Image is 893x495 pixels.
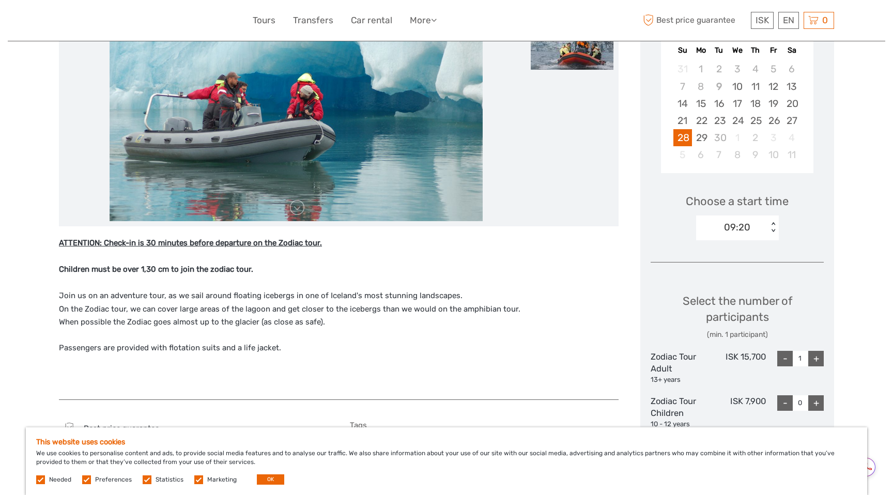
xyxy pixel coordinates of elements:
[59,265,253,274] strong: Children must be over 1,30 cm to join the zodiac tour.
[728,60,746,78] div: Not available Wednesday, September 3rd, 2025
[531,23,613,70] img: 22583a90ae0f43bc9950ba1d03e894c2_slider_thumbnail.jpeg
[709,395,766,429] div: ISK 7,900
[728,78,746,95] div: Choose Wednesday, September 10th, 2025
[156,475,183,484] label: Statistics
[782,95,800,112] div: Choose Saturday, September 20th, 2025
[764,129,782,146] div: Not available Friday, October 3rd, 2025
[808,351,824,366] div: +
[651,293,824,340] div: Select the number of participants
[728,43,746,57] div: We
[777,351,793,366] div: -
[808,395,824,411] div: +
[673,129,691,146] div: Choose Sunday, September 28th, 2025
[710,78,728,95] div: Not available Tuesday, September 9th, 2025
[746,43,764,57] div: Th
[207,475,237,484] label: Marketing
[782,60,800,78] div: Not available Saturday, September 6th, 2025
[651,395,709,429] div: Zodiac Tour Children
[651,351,709,385] div: Zodiac Tour Adult
[782,43,800,57] div: Sa
[651,420,709,429] div: 10 - 12 years
[651,330,824,340] div: (min. 1 participant)
[764,95,782,112] div: Choose Friday, September 19th, 2025
[710,112,728,129] div: Choose Tuesday, September 23rd, 2025
[673,43,691,57] div: Su
[782,78,800,95] div: Choose Saturday, September 13th, 2025
[95,475,132,484] label: Preferences
[728,112,746,129] div: Choose Wednesday, September 24th, 2025
[764,112,782,129] div: Choose Friday, September 26th, 2025
[746,60,764,78] div: Not available Thursday, September 4th, 2025
[746,95,764,112] div: Choose Thursday, September 18th, 2025
[673,95,691,112] div: Choose Sunday, September 14th, 2025
[49,475,71,484] label: Needed
[257,474,284,485] button: OK
[692,95,710,112] div: Choose Monday, September 15th, 2025
[764,60,782,78] div: Not available Friday, September 5th, 2025
[59,237,619,329] p: Join us on an adventure tour, as we sail around floating icebergs in one of Iceland's most stunni...
[782,146,800,163] div: Choose Saturday, October 11th, 2025
[746,112,764,129] div: Choose Thursday, September 25th, 2025
[673,112,691,129] div: Choose Sunday, September 21st, 2025
[351,13,392,28] a: Car rental
[710,129,728,146] div: Not available Tuesday, September 30th, 2025
[410,13,437,28] a: More
[26,427,867,495] div: We use cookies to personalise content and ads, to provide social media features and to analyse ou...
[764,78,782,95] div: Choose Friday, September 12th, 2025
[673,146,691,163] div: Not available Sunday, October 5th, 2025
[692,112,710,129] div: Choose Monday, September 22nd, 2025
[724,221,750,234] div: 09:20
[710,60,728,78] div: Not available Tuesday, September 2nd, 2025
[692,60,710,78] div: Not available Monday, September 1st, 2025
[350,421,619,430] h5: Tags
[673,78,691,95] div: Not available Sunday, September 7th, 2025
[692,43,710,57] div: Mo
[651,375,709,385] div: 13+ years
[709,351,766,385] div: ISK 15,700
[119,16,131,28] button: Open LiveChat chat widget
[778,12,799,29] div: EN
[692,129,710,146] div: Choose Monday, September 29th, 2025
[59,342,619,355] p: Passengers are provided with flotation suits and a life jacket.
[36,438,857,446] h5: This website uses cookies
[664,60,810,163] div: month 2025-09
[756,15,769,25] span: ISK
[253,13,275,28] a: Tours
[728,129,746,146] div: Not available Wednesday, October 1st, 2025
[821,15,829,25] span: 0
[782,129,800,146] div: Not available Saturday, October 4th, 2025
[710,146,728,163] div: Choose Tuesday, October 7th, 2025
[293,13,333,28] a: Transfers
[746,129,764,146] div: Choose Thursday, October 2nd, 2025
[710,43,728,57] div: Tu
[59,238,322,247] strong: ATTENTION: Check-in is 30 minutes before departure on the Zodiac tour.
[746,146,764,163] div: Choose Thursday, October 9th, 2025
[728,146,746,163] div: Choose Wednesday, October 8th, 2025
[764,43,782,57] div: Fr
[768,222,777,233] div: < >
[686,193,789,209] span: Choose a start time
[710,95,728,112] div: Choose Tuesday, September 16th, 2025
[782,112,800,129] div: Choose Saturday, September 27th, 2025
[692,146,710,163] div: Choose Monday, October 6th, 2025
[746,78,764,95] div: Choose Thursday, September 11th, 2025
[14,18,117,26] p: We're away right now. Please check back later!
[728,95,746,112] div: Choose Wednesday, September 17th, 2025
[692,78,710,95] div: Not available Monday, September 8th, 2025
[640,12,748,29] span: Best price guarantee
[673,60,691,78] div: Not available Sunday, August 31st, 2025
[777,395,793,411] div: -
[764,146,782,163] div: Choose Friday, October 10th, 2025
[84,424,159,433] span: Best price guarantee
